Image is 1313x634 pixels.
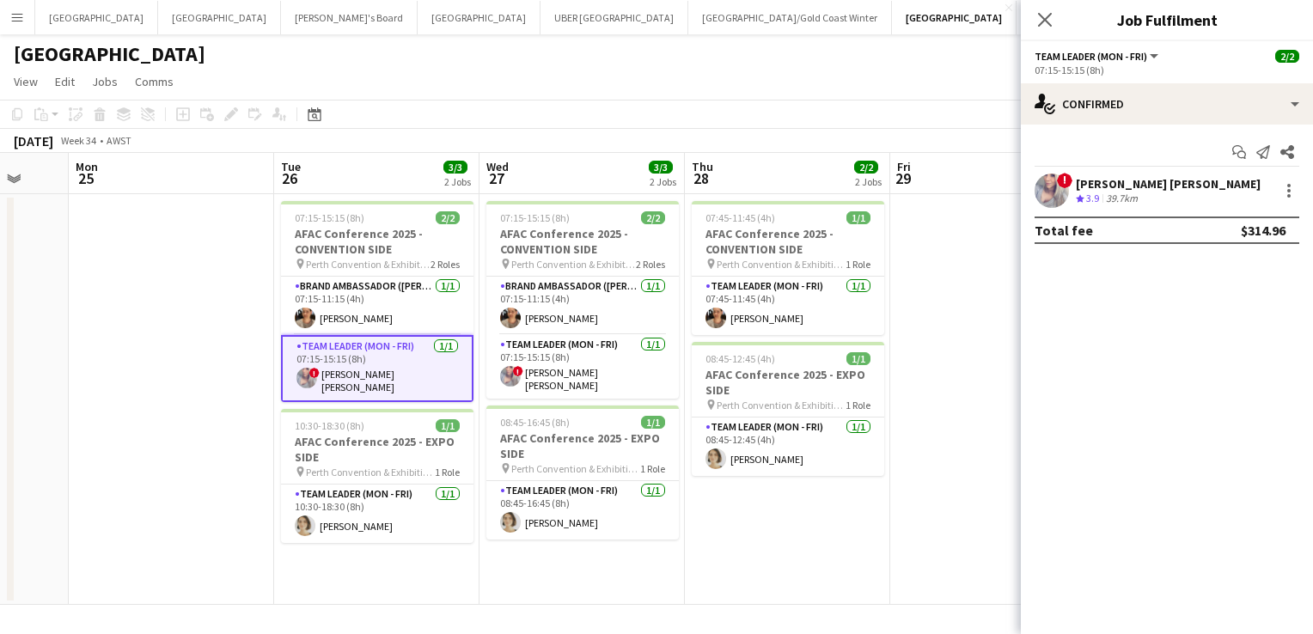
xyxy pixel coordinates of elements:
span: 3.9 [1086,192,1099,204]
span: 08:45-12:45 (4h) [705,352,775,365]
span: 1/1 [436,419,460,432]
h3: AFAC Conference 2025 - CONVENTION SIDE [281,226,473,257]
span: Perth Convention & Exhibition Centre - EXPO SIDE [306,466,435,479]
span: 2/2 [641,211,665,224]
div: AWST [107,134,131,147]
h3: AFAC Conference 2025 - EXPO SIDE [692,367,884,398]
button: [GEOGRAPHIC_DATA]/Gold Coast Winter [688,1,892,34]
div: 2 Jobs [444,175,471,188]
button: [GEOGRAPHIC_DATA] [892,1,1017,34]
div: $314.96 [1241,222,1286,239]
span: Mon [76,159,98,174]
app-card-role: Brand Ambassador ([PERSON_NAME])1/107:15-11:15 (4h)[PERSON_NAME] [486,277,679,335]
span: 07:45-11:45 (4h) [705,211,775,224]
app-job-card: 07:15-15:15 (8h)2/2AFAC Conference 2025 - CONVENTION SIDE Perth Convention & Exhibition Centre2 R... [281,201,473,402]
span: Tue [281,159,301,174]
div: Total fee [1035,222,1093,239]
h1: [GEOGRAPHIC_DATA] [14,41,205,67]
app-card-role: Team Leader (Mon - Fri)1/108:45-12:45 (4h)[PERSON_NAME] [692,418,884,476]
button: [PERSON_NAME]'s Board [281,1,418,34]
span: 2/2 [1275,50,1299,63]
span: 1 Role [435,466,460,479]
app-card-role: Team Leader (Mon - Fri)1/107:15-15:15 (8h)![PERSON_NAME] [PERSON_NAME] [486,335,679,399]
span: Perth Convention & Exhibition Centre [717,258,846,271]
h3: AFAC Conference 2025 - CONVENTION SIDE [486,226,679,257]
h3: AFAC Conference 2025 - CONVENTION SIDE [692,226,884,257]
app-card-role: Team Leader (Mon - Fri)1/107:45-11:45 (4h)[PERSON_NAME] [692,277,884,335]
span: 29 [895,168,911,188]
span: ! [309,368,320,378]
span: 3/3 [649,161,673,174]
span: 10:30-18:30 (8h) [295,419,364,432]
app-card-role: Team Leader (Mon - Fri)1/108:45-16:45 (8h)[PERSON_NAME] [486,481,679,540]
span: Comms [135,74,174,89]
span: 1/1 [846,352,870,365]
button: Team Leader (Mon - Fri) [1035,50,1161,63]
div: [PERSON_NAME] [PERSON_NAME] [1076,176,1261,192]
span: 28 [689,168,713,188]
div: Confirmed [1021,83,1313,125]
app-job-card: 10:30-18:30 (8h)1/1AFAC Conference 2025 - EXPO SIDE Perth Convention & Exhibition Centre - EXPO S... [281,409,473,543]
span: 2/2 [854,161,878,174]
span: Team Leader (Mon - Fri) [1035,50,1147,63]
span: Fri [897,159,911,174]
span: Perth Convention & Exhibition Centre - EXPO SIDE [511,462,640,475]
span: 2 Roles [431,258,460,271]
span: Perth Convention & Exhibition Centre [306,258,431,271]
span: 1 Role [846,399,870,411]
span: 3/3 [443,161,467,174]
span: 08:45-16:45 (8h) [500,416,570,429]
div: 2 Jobs [650,175,676,188]
app-card-role: Team Leader (Mon - Fri)1/107:15-15:15 (8h)![PERSON_NAME] [PERSON_NAME] [281,335,473,402]
span: Wed [486,159,509,174]
div: 2 Jobs [855,175,882,188]
span: 26 [278,168,301,188]
app-card-role: Team Leader (Mon - Fri)1/110:30-18:30 (8h)[PERSON_NAME] [281,485,473,543]
span: 1 Role [640,462,665,475]
button: [GEOGRAPHIC_DATA] [35,1,158,34]
h3: Job Fulfilment [1021,9,1313,31]
span: 07:15-15:15 (8h) [295,211,364,224]
span: 1 Role [846,258,870,271]
span: Edit [55,74,75,89]
span: 2 Roles [636,258,665,271]
span: ! [513,366,523,376]
button: UBER [GEOGRAPHIC_DATA] [540,1,688,34]
app-card-role: Brand Ambassador ([PERSON_NAME])1/107:15-11:15 (4h)[PERSON_NAME] [281,277,473,335]
span: 1/1 [641,416,665,429]
button: [GEOGRAPHIC_DATA] [158,1,281,34]
h3: AFAC Conference 2025 - EXPO SIDE [281,434,473,465]
span: ! [1057,173,1072,188]
span: View [14,74,38,89]
app-job-card: 08:45-12:45 (4h)1/1AFAC Conference 2025 - EXPO SIDE Perth Convention & Exhibition Centre - EXPO S... [692,342,884,476]
span: 07:15-15:15 (8h) [500,211,570,224]
span: 1/1 [846,211,870,224]
span: Perth Convention & Exhibition Centre [511,258,636,271]
button: [GEOGRAPHIC_DATA] [418,1,540,34]
a: View [7,70,45,93]
app-job-card: 07:15-15:15 (8h)2/2AFAC Conference 2025 - CONVENTION SIDE Perth Convention & Exhibition Centre2 R... [486,201,679,399]
h3: AFAC Conference 2025 - EXPO SIDE [486,430,679,461]
span: 25 [73,168,98,188]
span: 27 [484,168,509,188]
div: [DATE] [14,132,53,149]
span: Thu [692,159,713,174]
span: Perth Convention & Exhibition Centre - EXPO SIDE [717,399,846,411]
div: 07:15-15:15 (8h) [1035,64,1299,76]
a: Comms [128,70,180,93]
span: Week 34 [57,134,100,147]
app-job-card: 08:45-16:45 (8h)1/1AFAC Conference 2025 - EXPO SIDE Perth Convention & Exhibition Centre - EXPO S... [486,405,679,540]
app-job-card: 07:45-11:45 (4h)1/1AFAC Conference 2025 - CONVENTION SIDE Perth Convention & Exhibition Centre1 R... [692,201,884,335]
span: 2/2 [436,211,460,224]
span: Jobs [92,74,118,89]
a: Jobs [85,70,125,93]
a: Edit [48,70,82,93]
div: 39.7km [1102,192,1141,206]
